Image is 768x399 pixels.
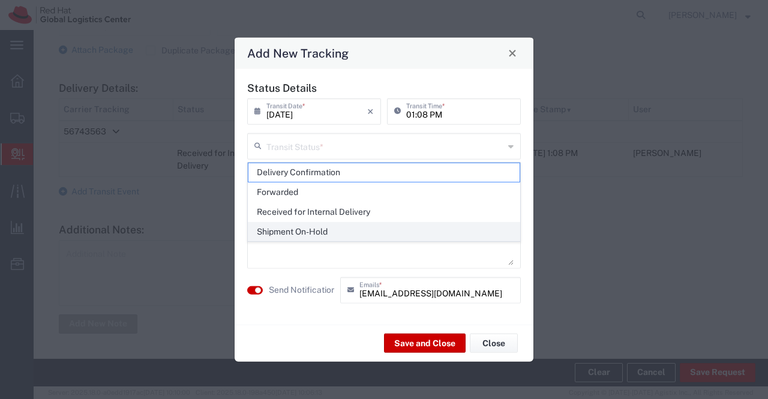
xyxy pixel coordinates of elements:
[367,101,374,121] i: ×
[384,334,466,353] button: Save and Close
[248,163,520,182] span: Delivery Confirmation
[470,334,518,353] button: Close
[504,44,521,61] button: Close
[247,81,521,94] h5: Status Details
[269,284,334,296] agx-label: Send Notification
[248,203,520,221] span: Received for Internal Delivery
[248,223,520,241] span: Shipment On-Hold
[248,183,520,202] span: Forwarded
[269,284,336,296] label: Send Notification
[247,44,349,62] h4: Add New Tracking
